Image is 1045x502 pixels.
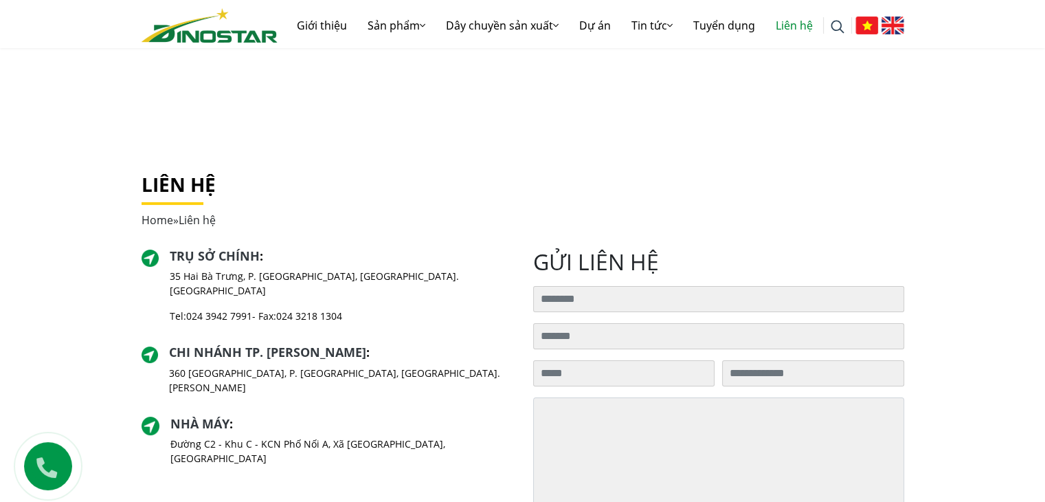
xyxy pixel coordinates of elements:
[169,366,513,395] p: 360 [GEOGRAPHIC_DATA], P. [GEOGRAPHIC_DATA], [GEOGRAPHIC_DATA]. [PERSON_NAME]
[142,212,216,228] span: »
[142,173,904,197] h1: Liên hệ
[357,3,436,47] a: Sản phẩm
[170,309,512,323] p: Tel: - Fax:
[533,249,904,275] h2: gửi liên hệ
[142,212,173,228] a: Home
[276,309,342,323] a: 024 3218 1304
[179,212,216,228] span: Liên hệ
[765,3,823,47] a: Liên hệ
[881,17,904,34] img: English
[169,345,513,360] h2: :
[621,3,683,47] a: Tin tức
[436,3,569,47] a: Dây chuyền sản xuất
[569,3,621,47] a: Dự án
[683,3,765,47] a: Tuyển dụng
[170,417,512,432] h2: :
[170,415,229,432] a: Nhà máy
[170,437,512,466] p: Đường C2 - Khu C - KCN Phố Nối A, Xã [GEOGRAPHIC_DATA], [GEOGRAPHIC_DATA]
[170,269,512,298] p: 35 Hai Bà Trưng, P. [GEOGRAPHIC_DATA], [GEOGRAPHIC_DATA]. [GEOGRAPHIC_DATA]
[831,20,844,34] img: search
[170,249,512,264] h2: :
[186,309,252,323] a: 024 3942 7991
[142,250,159,268] img: directer
[169,344,366,360] a: Chi nhánh TP. [PERSON_NAME]
[142,347,158,363] img: directer
[855,17,878,34] img: Tiếng Việt
[286,3,357,47] a: Giới thiệu
[142,8,278,43] img: logo
[142,417,160,435] img: directer
[170,248,260,264] a: Trụ sở chính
